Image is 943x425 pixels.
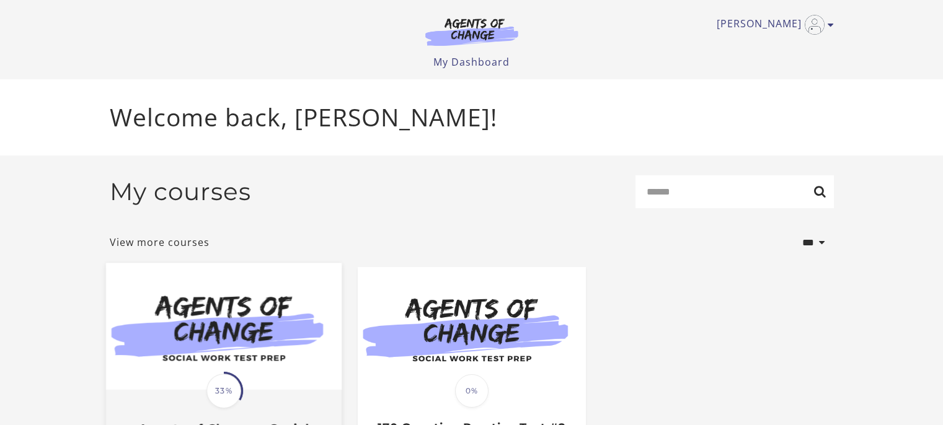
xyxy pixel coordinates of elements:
[717,15,828,35] a: Toggle menu
[412,17,531,46] img: Agents of Change Logo
[455,374,489,408] span: 0%
[110,177,251,206] h2: My courses
[206,374,241,408] span: 33%
[110,235,210,250] a: View more courses
[433,55,510,69] a: My Dashboard
[110,99,834,136] p: Welcome back, [PERSON_NAME]!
